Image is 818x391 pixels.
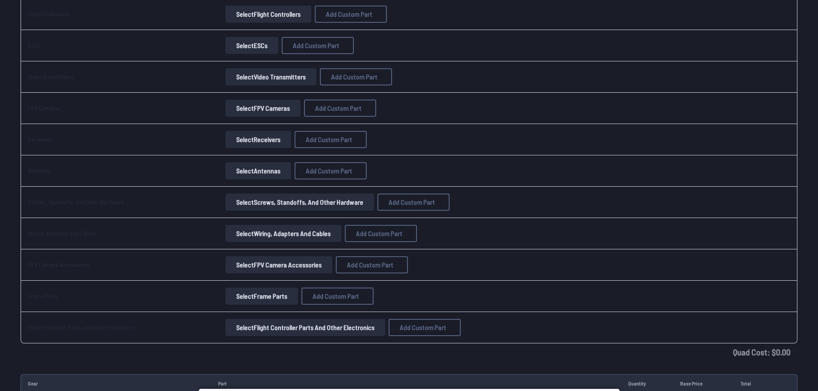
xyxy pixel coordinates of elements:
button: Add Custom Part [315,6,387,23]
button: SelectAntennas [225,162,291,179]
button: SelectESCs [225,37,278,54]
button: SelectScrews, Standoffs, and Other Hardware [225,194,374,211]
button: Add Custom Part [345,225,417,242]
span: Add Custom Part [389,199,435,206]
button: Add Custom Part [320,68,392,85]
button: SelectFPV Cameras [225,100,301,117]
a: Screws, Standoffs, and Other Hardware [28,198,124,206]
span: Add Custom Part [306,167,352,174]
span: Add Custom Part [326,11,372,18]
a: FPV Camera Accessories [28,261,90,268]
a: ESCs [28,42,41,49]
a: SelectAntennas [224,162,293,179]
span: Add Custom Part [331,73,377,80]
a: SelectScrews, Standoffs, and Other Hardware [224,194,376,211]
a: SelectWiring, Adapters and Cables [224,225,343,242]
a: SelectReceivers [224,131,293,148]
span: Add Custom Part [347,261,393,268]
button: SelectFlight Controller Parts and Other Electronics [225,319,385,336]
a: SelectFPV Camera Accessories [224,256,334,273]
span: Add Custom Part [356,230,402,237]
a: FPV Cameras [28,104,61,112]
button: Add Custom Part [304,100,376,117]
button: SelectFrame Parts [225,288,298,305]
span: Add Custom Part [315,105,362,112]
span: Add Custom Part [400,324,446,331]
button: SelectFlight Controllers [225,6,311,23]
a: Antennas [28,167,51,174]
a: SelectFlight Controller Parts and Other Electronics [224,319,387,336]
button: Add Custom Part [389,319,461,336]
button: Add Custom Part [377,194,450,211]
button: SelectWiring, Adapters and Cables [225,225,341,242]
button: Add Custom Part [282,37,354,54]
a: Flight Controller Parts and Other Electronics [28,324,135,331]
button: Add Custom Part [295,131,367,148]
span: Add Custom Part [313,293,359,300]
button: SelectReceivers [225,131,291,148]
span: Add Custom Part [306,136,352,143]
a: Video Transmitters [28,73,74,80]
a: Frame Parts [28,292,58,300]
button: Add Custom Part [336,256,408,273]
span: Add Custom Part [293,42,339,49]
a: Wiring, Adapters and Cables [28,230,96,237]
button: Add Custom Part [301,288,374,305]
a: SelectVideo Transmitters [224,68,318,85]
button: SelectFPV Camera Accessories [225,256,332,273]
button: SelectVideo Transmitters [225,68,316,85]
a: SelectFlight Controllers [224,6,313,23]
a: SelectESCs [224,37,280,54]
button: Add Custom Part [295,162,367,179]
a: Flight Controllers [28,10,70,18]
a: Receivers [28,136,52,143]
a: SelectFrame Parts [224,288,300,305]
a: SelectFPV Cameras [224,100,302,117]
td: Quad Cost: $ 0.00 [21,343,797,361]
